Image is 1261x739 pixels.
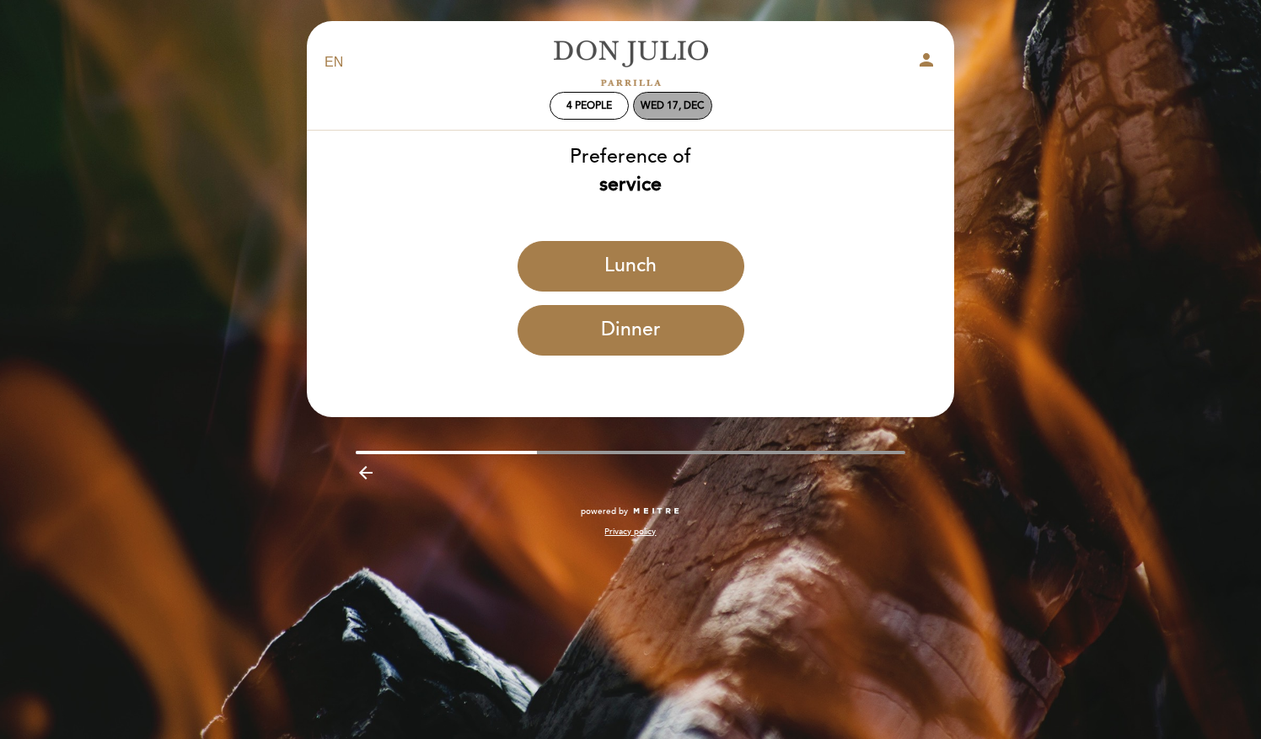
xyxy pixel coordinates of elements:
[641,99,704,112] div: Wed 17, Dec
[356,463,376,483] i: arrow_backward
[525,40,736,86] a: [PERSON_NAME]
[599,173,662,196] b: service
[518,241,744,292] button: Lunch
[581,506,628,517] span: powered by
[306,143,955,199] div: Preference of
[916,50,936,70] i: person
[518,305,744,356] button: Dinner
[916,50,936,76] button: person
[566,99,612,112] span: 4 people
[632,507,680,516] img: MEITRE
[581,506,680,517] a: powered by
[604,526,656,538] a: Privacy policy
